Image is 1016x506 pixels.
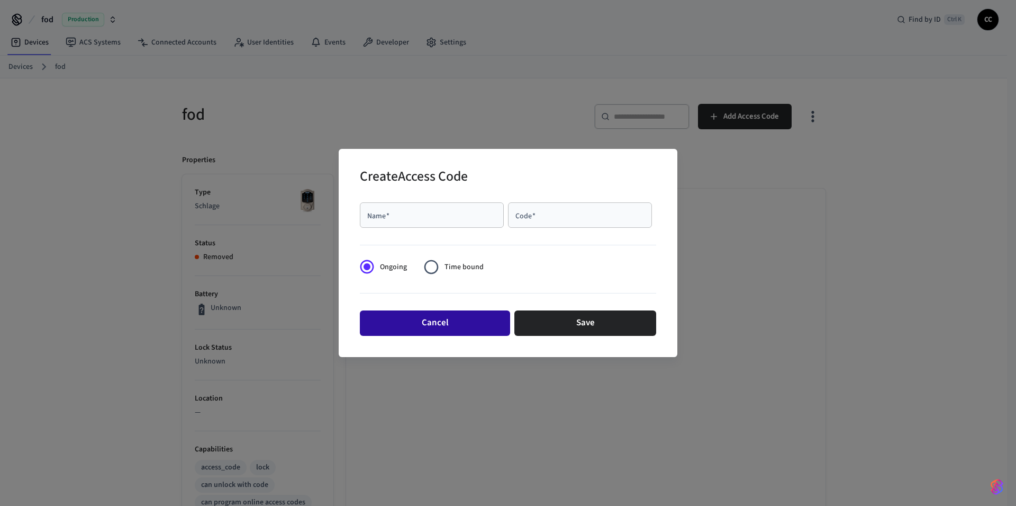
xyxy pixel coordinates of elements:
[360,162,468,194] h2: Create Access Code
[991,478,1003,495] img: SeamLogoGradient.69752ec5.svg
[380,262,407,273] span: Ongoing
[360,310,510,336] button: Cancel
[514,310,656,336] button: Save
[444,262,484,273] span: Time bound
